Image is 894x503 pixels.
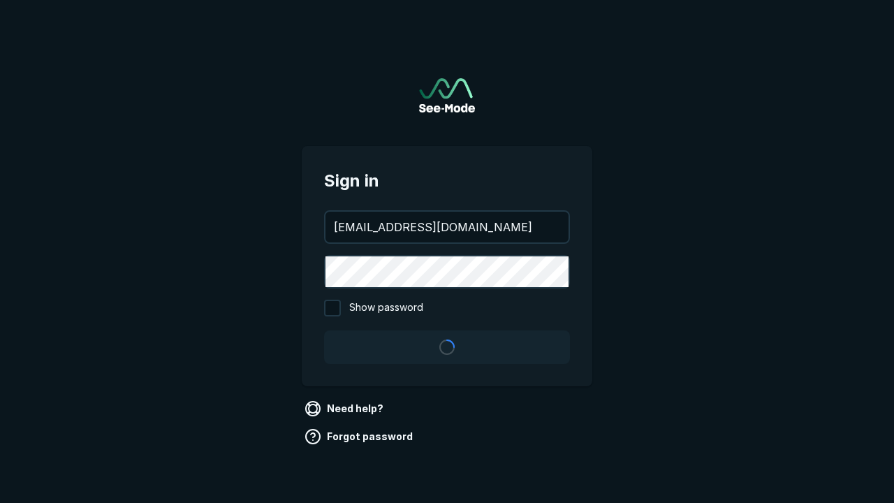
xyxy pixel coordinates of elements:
a: Need help? [302,398,389,420]
a: Go to sign in [419,78,475,112]
a: Forgot password [302,425,418,448]
input: your@email.com [325,212,569,242]
span: Sign in [324,168,570,194]
span: Show password [349,300,423,316]
img: See-Mode Logo [419,78,475,112]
